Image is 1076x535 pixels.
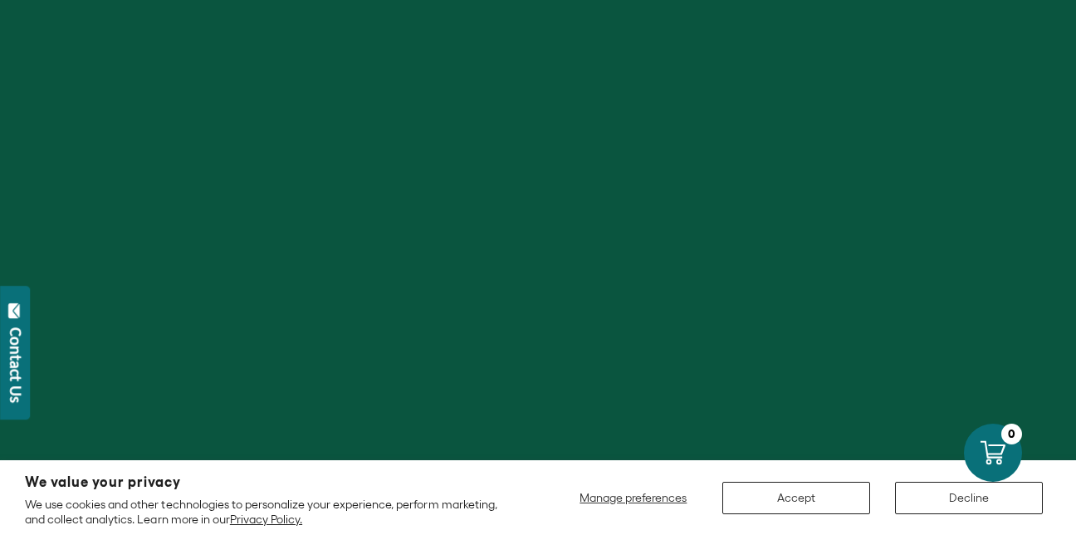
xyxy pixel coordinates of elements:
[580,491,687,504] span: Manage preferences
[1001,424,1022,444] div: 0
[7,327,24,403] div: Contact Us
[895,482,1043,514] button: Decline
[230,513,302,526] a: Privacy Policy.
[570,482,697,514] button: Manage preferences
[25,475,518,489] h2: We value your privacy
[722,482,870,514] button: Accept
[25,497,518,527] p: We use cookies and other technologies to personalize your experience, perform marketing, and coll...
